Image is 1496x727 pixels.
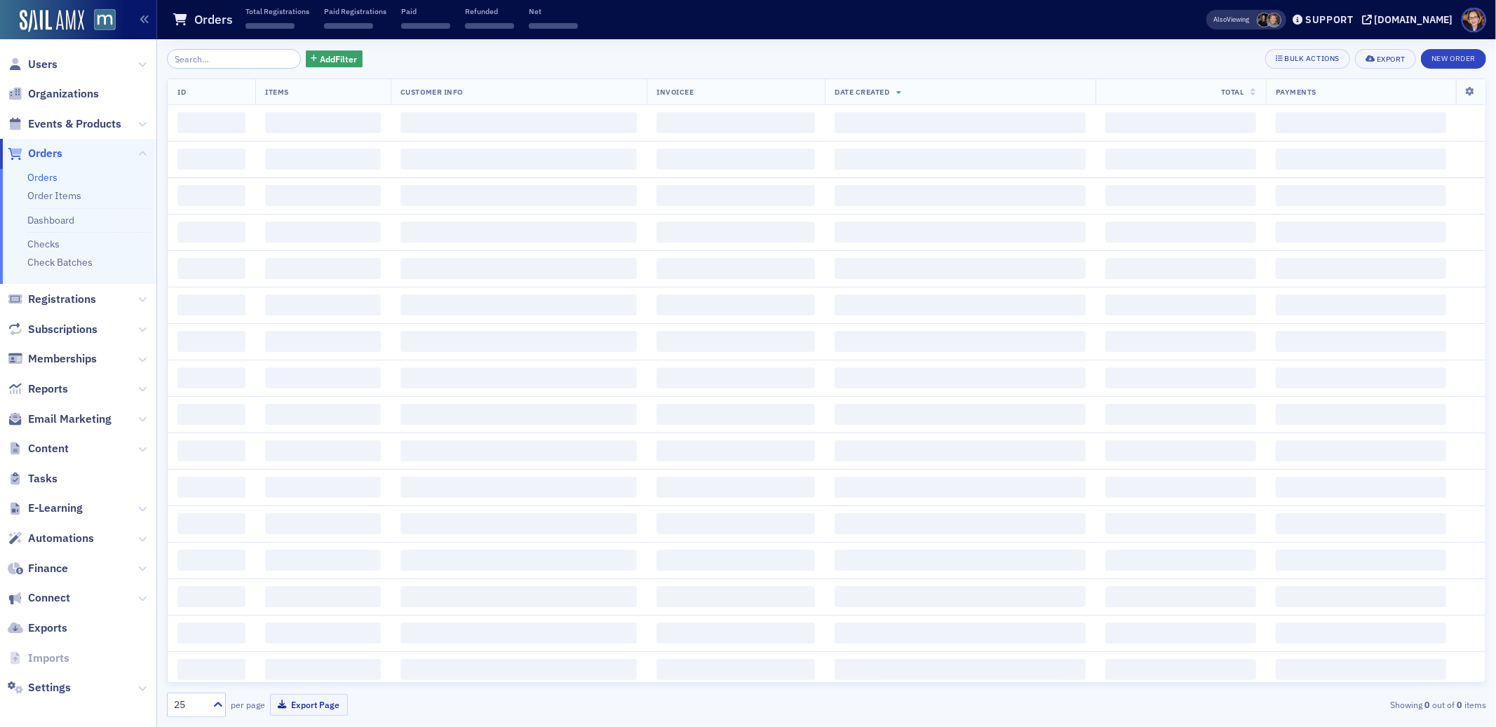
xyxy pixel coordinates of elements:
[1105,367,1256,388] span: ‌
[1285,55,1340,62] div: Bulk Actions
[8,57,58,72] a: Users
[835,513,1086,534] span: ‌
[265,87,289,97] span: Items
[8,116,121,132] a: Events & Products
[177,513,245,534] span: ‌
[27,256,93,269] a: Check Batches
[1105,550,1256,571] span: ‌
[28,471,58,487] span: Tasks
[656,294,815,315] span: ‌
[656,586,815,607] span: ‌
[265,586,381,607] span: ‌
[324,6,386,16] p: Paid Registrations
[835,222,1086,243] span: ‌
[8,146,62,161] a: Orders
[84,9,116,33] a: View Homepage
[8,441,69,456] a: Content
[656,404,815,425] span: ‌
[400,367,637,388] span: ‌
[1265,49,1350,69] button: Bulk Actions
[835,367,1086,388] span: ‌
[265,149,381,170] span: ‌
[656,659,815,680] span: ‌
[28,292,96,307] span: Registrations
[324,23,373,29] span: ‌
[28,561,68,576] span: Finance
[28,501,83,516] span: E-Learning
[28,531,94,546] span: Automations
[400,149,637,170] span: ‌
[8,501,83,516] a: E-Learning
[8,471,58,487] a: Tasks
[1056,698,1486,711] div: Showing out of items
[656,440,815,461] span: ‌
[1105,222,1256,243] span: ‌
[28,322,97,337] span: Subscriptions
[400,87,463,97] span: Customer Info
[401,23,450,29] span: ‌
[8,381,68,397] a: Reports
[835,112,1086,133] span: ‌
[1276,513,1446,534] span: ‌
[177,550,245,571] span: ‌
[28,651,69,666] span: Imports
[177,185,245,206] span: ‌
[465,23,514,29] span: ‌
[400,440,637,461] span: ‌
[835,294,1086,315] span: ‌
[1105,440,1256,461] span: ‌
[656,112,815,133] span: ‌
[177,331,245,352] span: ‌
[27,189,81,202] a: Order Items
[1305,13,1354,26] div: Support
[1276,294,1446,315] span: ‌
[400,404,637,425] span: ‌
[835,258,1086,279] span: ‌
[27,171,58,184] a: Orders
[177,659,245,680] span: ‌
[1105,477,1256,498] span: ‌
[1257,13,1272,27] span: Lauren McDonough
[1421,49,1486,69] button: New Order
[1276,404,1446,425] span: ‌
[656,331,815,352] span: ‌
[835,440,1086,461] span: ‌
[656,550,815,571] span: ‌
[1105,586,1256,607] span: ‌
[1221,87,1244,97] span: Total
[265,550,381,571] span: ‌
[265,294,381,315] span: ‌
[177,294,245,315] span: ‌
[27,214,74,226] a: Dashboard
[320,53,357,65] span: Add Filter
[656,258,815,279] span: ‌
[1276,87,1316,97] span: Payments
[465,6,514,16] p: Refunded
[835,623,1086,644] span: ‌
[400,112,637,133] span: ‌
[8,531,94,546] a: Automations
[1421,51,1486,64] a: New Order
[194,11,233,28] h1: Orders
[177,112,245,133] span: ‌
[270,694,348,716] button: Export Page
[231,698,265,711] label: per page
[1276,477,1446,498] span: ‌
[1105,331,1256,352] span: ‌
[20,10,84,32] img: SailAMX
[400,550,637,571] span: ‌
[265,112,381,133] span: ‌
[265,404,381,425] span: ‌
[656,87,694,97] span: Invoicee
[1214,15,1227,24] div: Also
[28,86,99,102] span: Organizations
[28,381,68,397] span: Reports
[1422,698,1432,711] strong: 0
[177,258,245,279] span: ‌
[177,87,186,97] span: ID
[8,651,69,666] a: Imports
[656,222,815,243] span: ‌
[1105,112,1256,133] span: ‌
[1105,149,1256,170] span: ‌
[529,23,578,29] span: ‌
